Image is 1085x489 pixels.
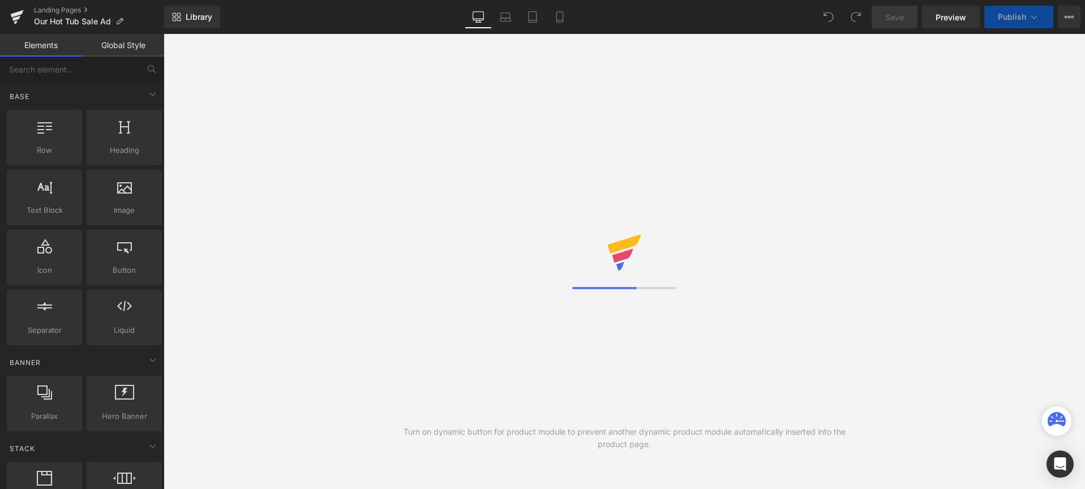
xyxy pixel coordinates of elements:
span: Row [10,144,79,156]
button: Redo [844,6,867,28]
a: Desktop [465,6,492,28]
span: Preview [936,11,966,23]
a: Laptop [492,6,519,28]
span: Hero Banner [90,410,158,422]
div: Turn on dynamic button for product module to prevent another dynamic product module automatically... [394,426,855,451]
button: Undo [817,6,840,28]
div: Open Intercom Messenger [1047,451,1074,478]
span: Text Block [10,204,79,216]
span: Library [186,12,212,22]
span: Our Hot Tub Sale Ad [34,17,111,26]
a: Preview [922,6,980,28]
a: Global Style [82,34,164,57]
span: Separator [10,324,79,336]
a: Mobile [546,6,573,28]
button: More [1058,6,1080,28]
span: Icon [10,264,79,276]
span: Stack [8,443,36,454]
span: Save [885,11,904,23]
button: Publish [984,6,1053,28]
a: Landing Pages [34,6,164,15]
span: Button [90,264,158,276]
span: Base [8,91,31,102]
a: Tablet [519,6,546,28]
span: Publish [998,12,1026,22]
span: Parallax [10,410,79,422]
span: Liquid [90,324,158,336]
span: Heading [90,144,158,156]
span: Image [90,204,158,216]
span: Banner [8,357,42,368]
a: New Library [164,6,220,28]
